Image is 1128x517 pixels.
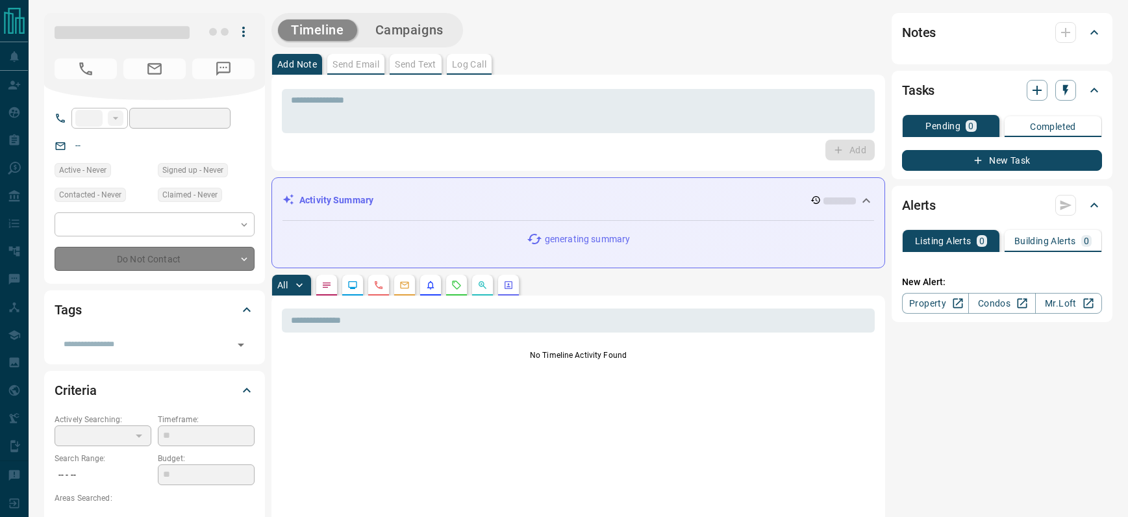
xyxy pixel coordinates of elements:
[278,19,357,41] button: Timeline
[123,58,186,79] span: No Email
[299,194,373,207] p: Activity Summary
[902,75,1102,106] div: Tasks
[192,58,255,79] span: No Number
[59,188,121,201] span: Contacted - Never
[1030,122,1076,131] p: Completed
[902,150,1102,171] button: New Task
[321,280,332,290] svg: Notes
[968,293,1035,314] a: Condos
[59,164,107,177] span: Active - Never
[362,19,457,41] button: Campaigns
[232,336,250,354] button: Open
[902,190,1102,221] div: Alerts
[55,464,151,486] p: -- - --
[545,233,630,246] p: generating summary
[399,280,410,290] svg: Emails
[902,275,1102,289] p: New Alert:
[902,80,934,101] h2: Tasks
[373,280,384,290] svg: Calls
[277,60,317,69] p: Add Note
[282,188,874,212] div: Activity Summary
[55,492,255,504] p: Areas Searched:
[162,188,218,201] span: Claimed - Never
[55,294,255,325] div: Tags
[1035,293,1102,314] a: Mr.Loft
[1084,236,1089,246] p: 0
[503,280,514,290] svg: Agent Actions
[158,414,255,425] p: Timeframe:
[925,121,960,131] p: Pending
[915,236,971,246] p: Listing Alerts
[282,349,875,361] p: No Timeline Activity Found
[55,453,151,464] p: Search Range:
[902,17,1102,48] div: Notes
[979,236,984,246] p: 0
[55,247,255,271] div: Do Not Contact
[55,380,97,401] h2: Criteria
[451,280,462,290] svg: Requests
[902,293,969,314] a: Property
[55,414,151,425] p: Actively Searching:
[902,22,936,43] h2: Notes
[55,375,255,406] div: Criteria
[968,121,973,131] p: 0
[55,299,81,320] h2: Tags
[277,281,288,290] p: All
[1014,236,1076,246] p: Building Alerts
[347,280,358,290] svg: Lead Browsing Activity
[162,164,223,177] span: Signed up - Never
[55,58,117,79] span: No Number
[477,280,488,290] svg: Opportunities
[75,140,81,151] a: --
[902,195,936,216] h2: Alerts
[425,280,436,290] svg: Listing Alerts
[158,453,255,464] p: Budget:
